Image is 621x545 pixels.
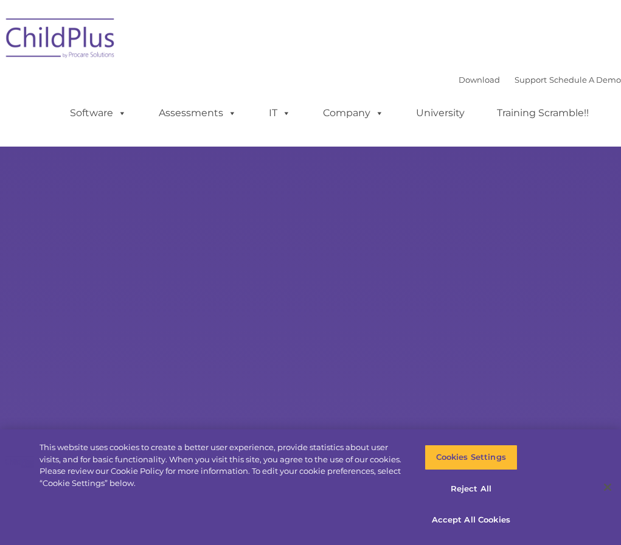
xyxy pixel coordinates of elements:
[311,101,396,125] a: Company
[425,445,518,470] button: Cookies Settings
[58,101,139,125] a: Software
[425,507,518,533] button: Accept All Cookies
[459,75,500,85] a: Download
[549,75,621,85] a: Schedule A Demo
[147,101,249,125] a: Assessments
[404,101,477,125] a: University
[257,101,303,125] a: IT
[459,75,621,85] font: |
[594,474,621,501] button: Close
[40,442,406,489] div: This website uses cookies to create a better user experience, provide statistics about user visit...
[425,476,518,502] button: Reject All
[515,75,547,85] a: Support
[485,101,601,125] a: Training Scramble!!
